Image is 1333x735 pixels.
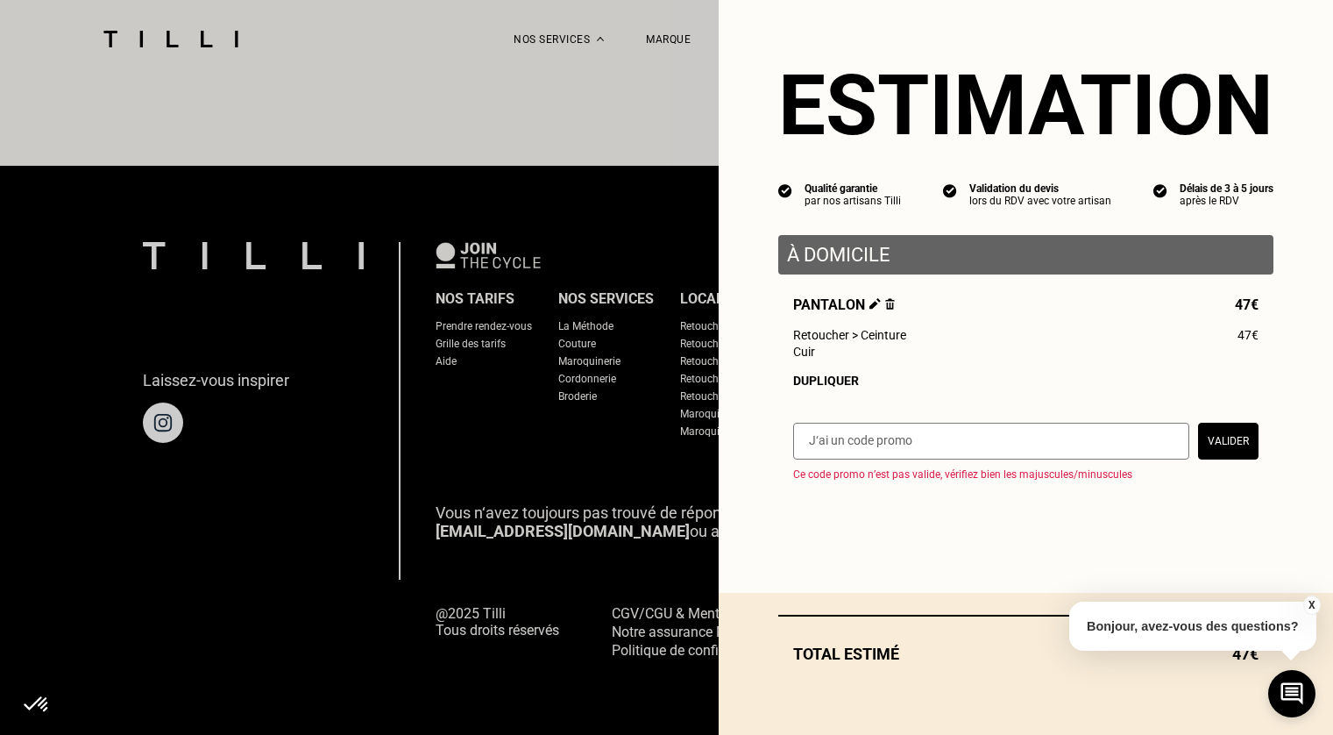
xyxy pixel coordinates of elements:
p: Bonjour, avez-vous des questions? [1069,602,1316,651]
button: X [1302,596,1320,615]
img: Supprimer [885,298,895,310]
span: 47€ [1237,328,1259,342]
img: Éditer [869,298,881,310]
p: À domicile [787,244,1265,266]
input: J‘ai un code promo [793,423,1189,460]
div: par nos artisans Tilli [805,195,901,207]
div: lors du RDV avec votre artisan [969,195,1111,207]
span: Pantalon [793,296,895,313]
button: Valider [1198,423,1259,460]
section: Estimation [778,56,1273,154]
img: icon list info [943,182,957,198]
img: icon list info [1153,182,1167,198]
span: Retoucher > Ceinture [793,328,906,342]
p: Ce code promo n’est pas valide, vérifiez bien les majuscules/minuscules [793,468,1273,481]
span: Cuir [793,345,815,359]
div: après le RDV [1180,195,1273,207]
div: Validation du devis [969,182,1111,195]
div: Qualité garantie [805,182,901,195]
div: Dupliquer [793,374,1259,388]
div: Total estimé [778,645,1273,663]
span: 47€ [1235,296,1259,313]
img: icon list info [778,182,792,198]
div: Délais de 3 à 5 jours [1180,182,1273,195]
